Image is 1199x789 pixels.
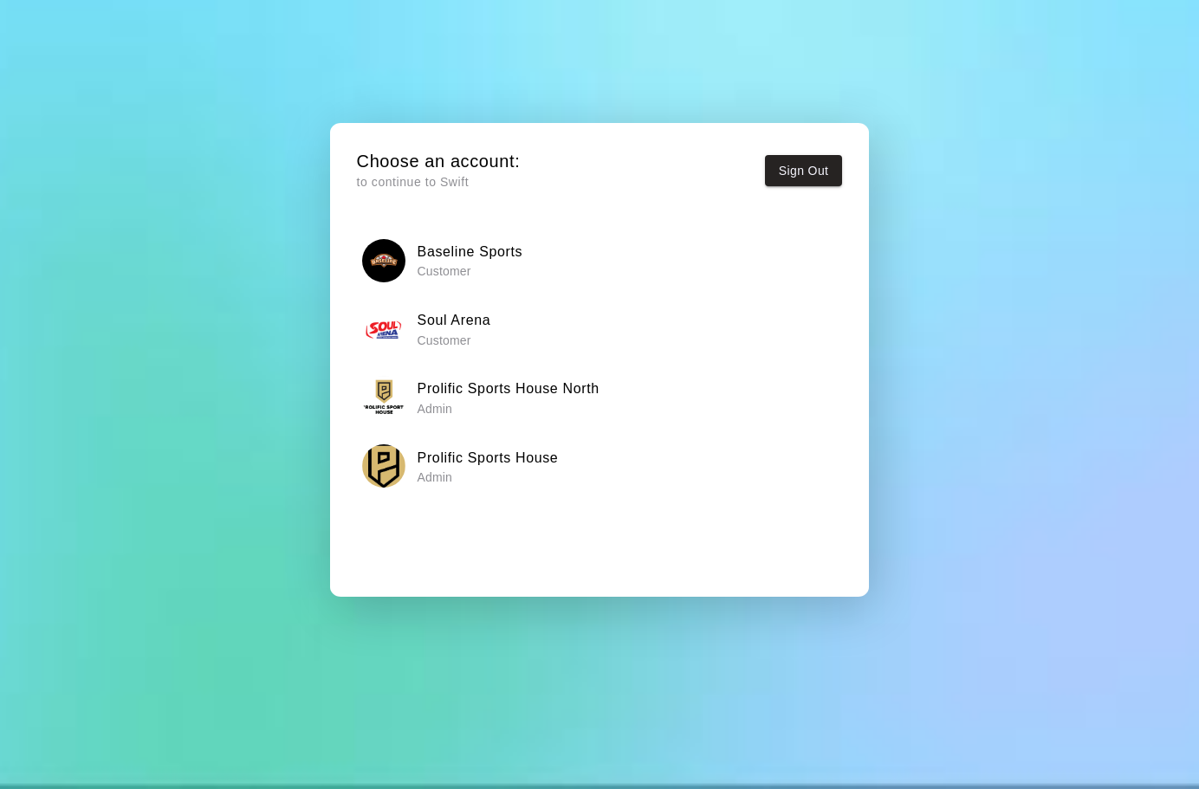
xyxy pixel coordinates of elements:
h6: Soul Arena [418,309,491,332]
img: Prolific Sports House [362,444,405,488]
img: Baseline Sports [362,239,405,282]
h6: Prolific Sports House [418,447,559,469]
button: Soul ArenaSoul Arena Customer [357,301,843,356]
p: Customer [418,262,523,280]
img: Prolific Sports House North [362,376,405,419]
button: Sign Out [765,155,843,187]
button: Prolific Sports HouseProlific Sports House Admin [357,439,843,494]
button: Baseline SportsBaseline Sports Customer [357,233,843,288]
h6: Baseline Sports [418,241,523,263]
img: Soul Arena [362,307,405,351]
h6: Prolific Sports House North [418,378,599,400]
h5: Choose an account: [357,150,521,173]
p: to continue to Swift [357,173,521,191]
p: Admin [418,400,599,417]
p: Customer [418,332,491,349]
button: Prolific Sports House NorthProlific Sports House North Admin [357,371,843,425]
p: Admin [418,469,559,486]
